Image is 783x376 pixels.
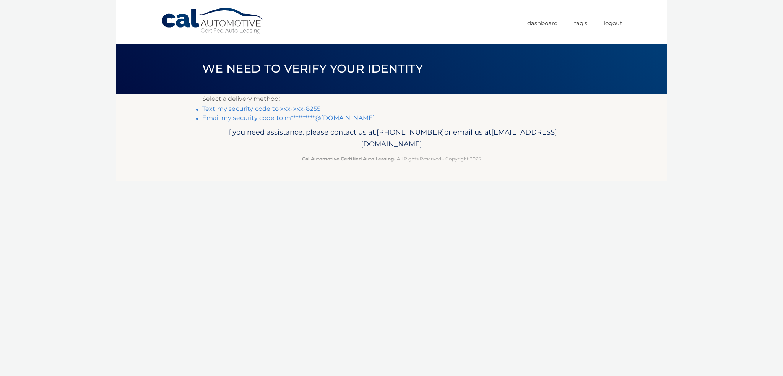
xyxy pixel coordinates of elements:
span: We need to verify your identity [202,62,423,76]
a: Cal Automotive [161,8,264,35]
p: Select a delivery method: [202,94,581,104]
strong: Cal Automotive Certified Auto Leasing [302,156,394,162]
a: Dashboard [527,17,558,29]
a: Email my security code to m**********@[DOMAIN_NAME] [202,114,375,122]
a: Text my security code to xxx-xxx-8255 [202,105,320,112]
p: If you need assistance, please contact us at: or email us at [207,126,576,151]
p: - All Rights Reserved - Copyright 2025 [207,155,576,163]
a: Logout [604,17,622,29]
a: FAQ's [574,17,587,29]
span: [PHONE_NUMBER] [377,128,444,136]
